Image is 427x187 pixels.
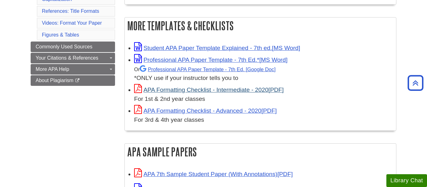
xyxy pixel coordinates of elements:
[386,174,427,187] button: Library Chat
[36,78,73,83] span: About Plagiarism
[36,44,92,49] span: Commonly Used Sources
[31,53,115,63] a: Your Citations & References
[134,86,284,93] a: Link opens in new window
[125,17,396,34] h2: More Templates & Checklists
[134,95,393,104] div: For 1st & 2nd year classes
[405,79,425,87] a: Back to Top
[42,20,102,26] a: Videos: Format Your Paper
[36,55,98,61] span: Your Citations & References
[134,107,277,114] a: Link opens in new window
[36,66,69,72] span: More APA Help
[125,144,396,160] h2: APA Sample Papers
[134,66,275,72] small: Or
[31,75,115,86] a: About Plagiarism
[42,32,79,37] a: Figures & Tables
[134,65,393,83] div: *ONLY use if your instructor tells you to
[31,64,115,75] a: More APA Help
[134,45,300,51] a: Link opens in new window
[75,79,80,83] i: This link opens in a new window
[134,171,293,177] a: Link opens in new window
[31,42,115,52] a: Commonly Used Sources
[140,66,275,72] a: Professional APA Paper Template - 7th Ed.
[134,57,288,63] a: Link opens in new window
[42,8,99,14] a: References: Title Formats
[134,116,393,125] div: For 3rd & 4th year classes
